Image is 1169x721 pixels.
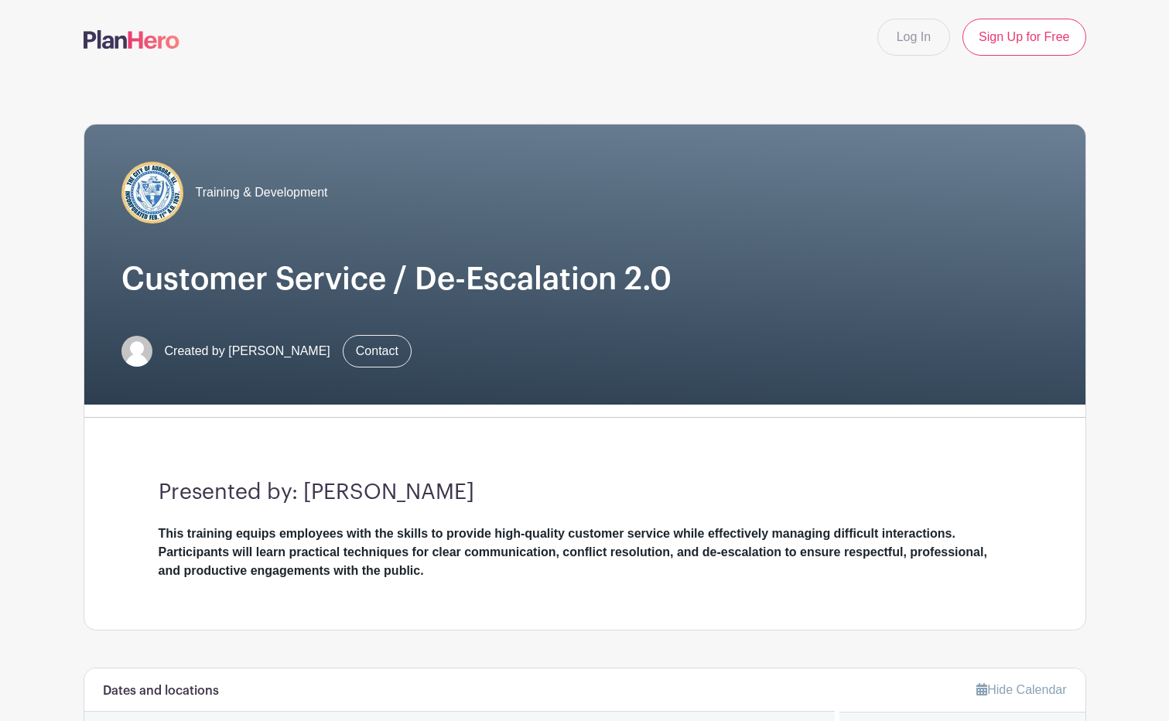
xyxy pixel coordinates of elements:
h6: Dates and locations [103,684,219,699]
strong: This training equips employees with the skills to provide high-quality customer service while eff... [159,527,987,577]
img: logo-507f7623f17ff9eddc593b1ce0a138ce2505c220e1c5a4e2b4648c50719b7d32.svg [84,30,179,49]
a: Contact [343,335,412,367]
a: Sign Up for Free [962,19,1085,56]
a: Hide Calendar [976,683,1066,696]
span: Training & Development [196,183,328,202]
h3: Presented by: [PERSON_NAME] [159,480,1011,506]
h1: Customer Service / De-Escalation 2.0 [121,261,1048,298]
span: Created by [PERSON_NAME] [165,342,330,360]
a: Log In [877,19,950,56]
img: COA%20logo%20(2).jpg [121,162,183,224]
img: default-ce2991bfa6775e67f084385cd625a349d9dcbb7a52a09fb2fda1e96e2d18dcdb.png [121,336,152,367]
